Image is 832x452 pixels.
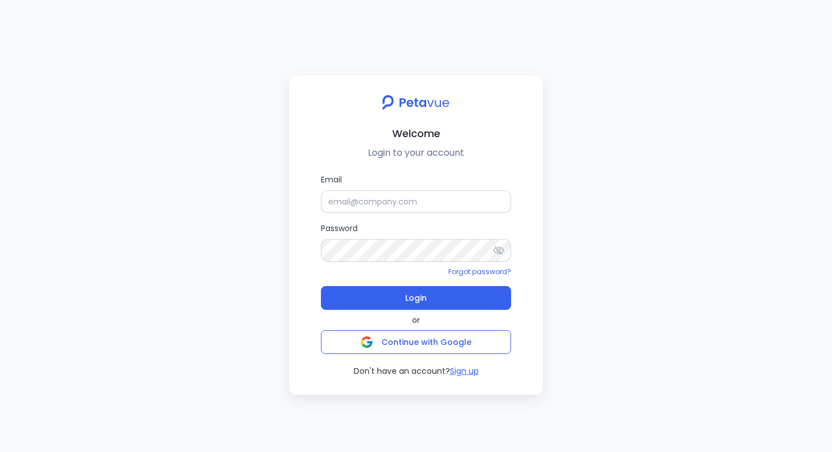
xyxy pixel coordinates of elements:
[375,89,457,116] img: petavue logo
[321,286,511,310] button: Login
[405,290,427,306] span: Login
[381,336,471,348] span: Continue with Google
[321,173,511,213] label: Email
[450,365,479,377] button: Sign up
[448,267,511,276] a: Forgot password?
[321,190,511,213] input: Email
[298,146,534,160] p: Login to your account
[321,222,511,262] label: Password
[412,314,420,326] span: or
[298,125,534,142] h2: Welcome
[321,239,511,262] input: Password
[354,365,450,377] span: Don't have an account?
[321,330,511,354] button: Continue with Google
